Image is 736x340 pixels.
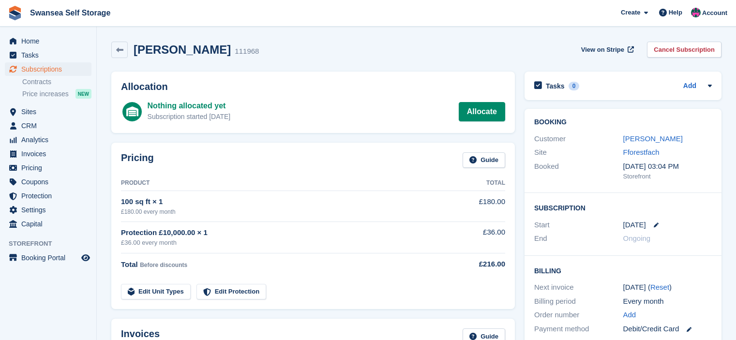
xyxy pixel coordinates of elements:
a: Allocate [459,102,505,121]
div: Order number [534,310,623,321]
div: £36.00 every month [121,238,446,248]
a: menu [5,203,91,217]
span: CRM [21,119,79,133]
h2: Subscription [534,203,712,212]
a: menu [5,189,91,203]
div: Every month [623,296,712,307]
a: menu [5,119,91,133]
span: Home [21,34,79,48]
div: Protection £10,000.00 × 1 [121,227,446,238]
span: Create [621,8,640,17]
span: Sites [21,105,79,118]
a: Cancel Subscription [647,42,721,58]
div: Subscription started [DATE] [148,112,231,122]
a: Price increases NEW [22,89,91,99]
a: View on Stripe [577,42,636,58]
span: Storefront [9,239,96,249]
a: [PERSON_NAME] [623,134,683,143]
a: Edit Unit Types [121,284,191,300]
a: Guide [463,152,505,168]
th: Total [446,176,505,191]
span: Account [702,8,727,18]
div: Start [534,220,623,231]
a: menu [5,48,91,62]
div: Nothing allocated yet [148,100,231,112]
a: Reset [650,283,669,291]
a: Add [623,310,636,321]
span: Subscriptions [21,62,79,76]
h2: Booking [534,118,712,126]
h2: [PERSON_NAME] [134,43,231,56]
time: 2025-10-04 00:00:00 UTC [623,220,646,231]
h2: Billing [534,266,712,275]
a: menu [5,175,91,189]
span: Ongoing [623,234,651,242]
h2: Tasks [546,82,565,90]
div: Site [534,147,623,158]
a: Swansea Self Storage [26,5,114,21]
div: End [534,233,623,244]
td: £36.00 [446,222,505,253]
th: Product [121,176,446,191]
div: 111968 [235,46,259,57]
div: 100 sq ft × 1 [121,196,446,207]
a: menu [5,62,91,76]
a: menu [5,105,91,118]
span: View on Stripe [581,45,624,55]
div: NEW [75,89,91,99]
h2: Allocation [121,81,505,92]
div: Booked [534,161,623,181]
span: Pricing [21,161,79,175]
h2: Pricing [121,152,154,168]
span: Capital [21,217,79,231]
span: Invoices [21,147,79,161]
div: [DATE] ( ) [623,282,712,293]
div: Customer [534,133,623,145]
div: Debit/Credit Card [623,324,712,335]
a: menu [5,251,91,265]
a: Preview store [80,252,91,264]
span: Booking Portal [21,251,79,265]
span: Protection [21,189,79,203]
a: Edit Protection [196,284,266,300]
span: Settings [21,203,79,217]
div: 0 [569,82,580,90]
div: Next invoice [534,282,623,293]
a: menu [5,147,91,161]
span: Before discounts [140,262,187,268]
span: Analytics [21,133,79,147]
a: Fforestfach [623,148,660,156]
div: [DATE] 03:04 PM [623,161,712,172]
span: Tasks [21,48,79,62]
div: Payment method [534,324,623,335]
a: Contracts [22,77,91,87]
div: Billing period [534,296,623,307]
div: £216.00 [446,259,505,270]
img: stora-icon-8386f47178a22dfd0bd8f6a31ec36ba5ce8667c1dd55bd0f319d3a0aa187defe.svg [8,6,22,20]
a: Add [683,81,696,92]
div: Storefront [623,172,712,181]
a: menu [5,133,91,147]
span: Price increases [22,89,69,99]
span: Help [669,8,682,17]
a: menu [5,217,91,231]
a: menu [5,34,91,48]
a: menu [5,161,91,175]
td: £180.00 [446,191,505,222]
img: Paul Davies [691,8,701,17]
span: Total [121,260,138,268]
span: Coupons [21,175,79,189]
div: £180.00 every month [121,207,446,216]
